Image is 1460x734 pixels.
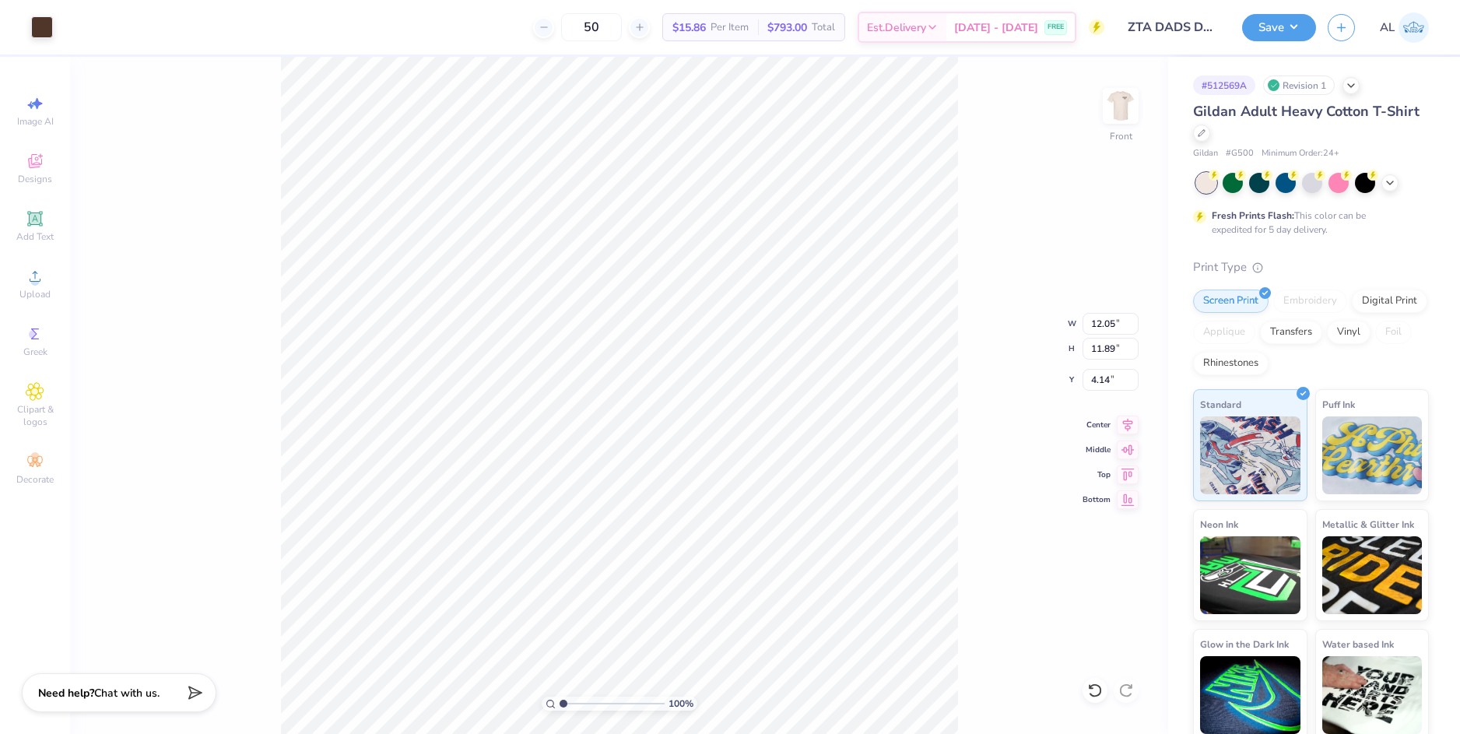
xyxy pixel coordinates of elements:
div: Transfers [1260,321,1322,344]
strong: Need help? [38,686,94,701]
strong: Fresh Prints Flash: [1212,209,1294,222]
div: Applique [1193,321,1255,344]
span: Designs [18,173,52,185]
span: Top [1083,469,1111,480]
img: Water based Ink [1322,656,1423,734]
span: Est. Delivery [867,19,926,36]
span: Total [812,19,835,36]
span: $793.00 [767,19,807,36]
span: Center [1083,420,1111,430]
span: Greek [23,346,47,358]
div: Digital Print [1352,290,1427,313]
span: Gildan Adult Heavy Cotton T-Shirt [1193,102,1420,121]
span: Puff Ink [1322,396,1355,413]
input: Untitled Design [1116,12,1230,43]
span: Decorate [16,473,54,486]
img: Puff Ink [1322,416,1423,494]
span: Metallic & Glitter Ink [1322,516,1414,532]
span: [DATE] - [DATE] [954,19,1038,36]
div: Rhinestones [1193,352,1269,375]
span: Middle [1083,444,1111,455]
button: Save [1242,14,1316,41]
span: # G500 [1226,147,1254,160]
span: 100 % [669,697,693,711]
span: Upload [19,288,51,300]
span: $15.86 [672,19,706,36]
div: # 512569A [1193,76,1255,95]
span: Bottom [1083,494,1111,505]
span: Add Text [16,230,54,243]
img: Glow in the Dark Ink [1200,656,1300,734]
a: AL [1380,12,1429,43]
div: Vinyl [1327,321,1371,344]
div: This color can be expedited for 5 day delivery. [1212,209,1403,237]
div: Foil [1375,321,1412,344]
img: Neon Ink [1200,536,1300,614]
span: Water based Ink [1322,636,1394,652]
span: FREE [1048,22,1064,33]
span: AL [1380,19,1395,37]
span: Clipart & logos [8,403,62,428]
span: Standard [1200,396,1241,413]
img: Standard [1200,416,1300,494]
input: – – [561,13,622,41]
img: Front [1105,90,1136,121]
img: Alyzza Lydia Mae Sobrino [1399,12,1429,43]
img: Metallic & Glitter Ink [1322,536,1423,614]
div: Print Type [1193,258,1429,276]
span: Image AI [17,115,54,128]
div: Screen Print [1193,290,1269,313]
span: Minimum Order: 24 + [1262,147,1339,160]
span: Per Item [711,19,749,36]
span: Chat with us. [94,686,160,701]
div: Revision 1 [1263,76,1335,95]
div: Front [1110,129,1132,143]
span: Neon Ink [1200,516,1238,532]
div: Embroidery [1273,290,1347,313]
span: Glow in the Dark Ink [1200,636,1289,652]
span: Gildan [1193,147,1218,160]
